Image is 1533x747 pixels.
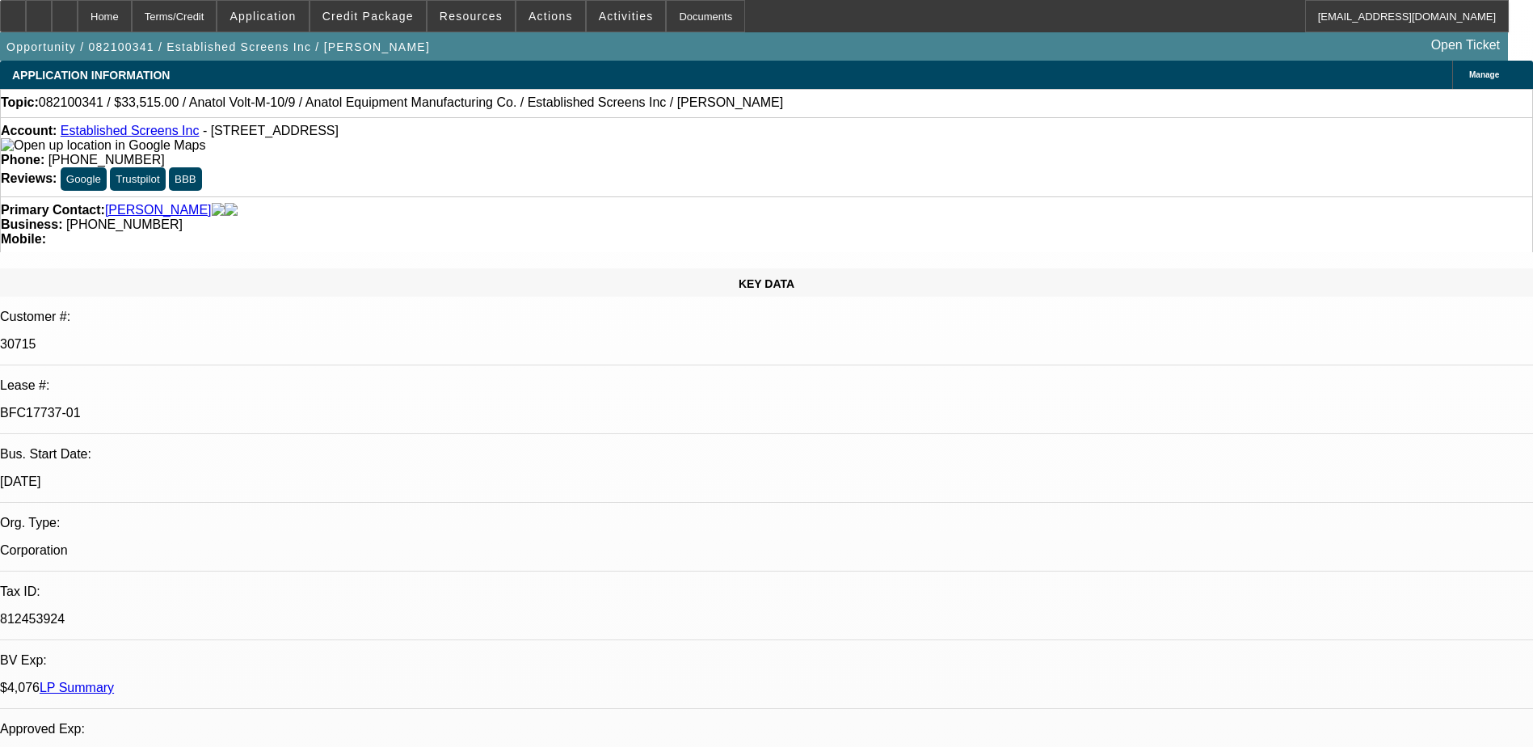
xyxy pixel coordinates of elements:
[225,203,238,217] img: linkedin-icon.png
[427,1,515,32] button: Resources
[230,10,296,23] span: Application
[6,40,430,53] span: Opportunity / 082100341 / Established Screens Inc / [PERSON_NAME]
[39,95,783,110] span: 082100341 / $33,515.00 / Anatol Volt-M-10/9 / Anatol Equipment Manufacturing Co. / Established Sc...
[310,1,426,32] button: Credit Package
[322,10,414,23] span: Credit Package
[110,167,165,191] button: Trustpilot
[1469,70,1499,79] span: Manage
[1425,32,1506,59] a: Open Ticket
[169,167,202,191] button: BBB
[440,10,503,23] span: Resources
[1,138,205,152] a: View Google Maps
[12,69,170,82] span: APPLICATION INFORMATION
[61,167,107,191] button: Google
[587,1,666,32] button: Activities
[1,217,62,231] strong: Business:
[1,138,205,153] img: Open up location in Google Maps
[1,95,39,110] strong: Topic:
[48,153,165,167] span: [PHONE_NUMBER]
[599,10,654,23] span: Activities
[212,203,225,217] img: facebook-icon.png
[105,203,212,217] a: [PERSON_NAME]
[739,277,794,290] span: KEY DATA
[529,10,573,23] span: Actions
[61,124,200,137] a: Established Screens Inc
[1,171,57,185] strong: Reviews:
[1,232,46,246] strong: Mobile:
[1,124,57,137] strong: Account:
[66,217,183,231] span: [PHONE_NUMBER]
[203,124,339,137] span: - [STREET_ADDRESS]
[1,153,44,167] strong: Phone:
[516,1,585,32] button: Actions
[40,681,114,694] a: LP Summary
[217,1,308,32] button: Application
[1,203,105,217] strong: Primary Contact:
